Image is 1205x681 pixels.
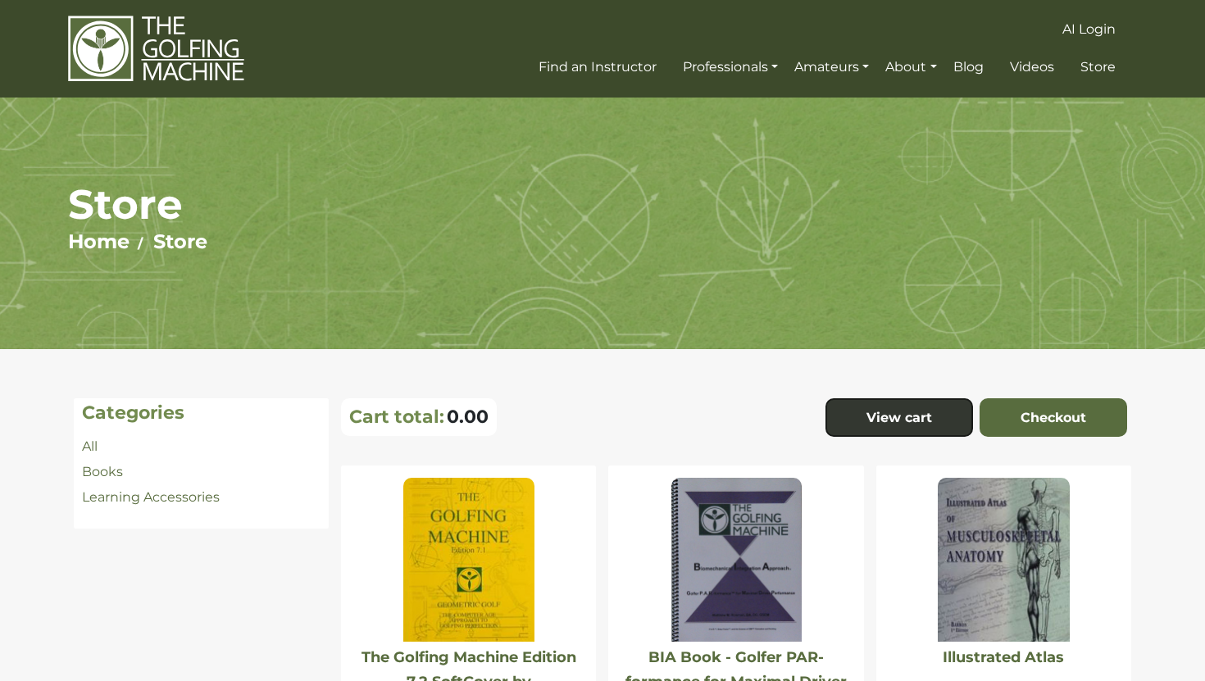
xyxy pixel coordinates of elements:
a: Home [68,229,130,253]
img: Illustrated Atlas [938,478,1069,642]
p: Cart total: [349,406,444,428]
a: Amateurs [790,52,873,82]
a: Books [82,464,123,479]
span: Videos [1010,59,1054,75]
img: The Golfing Machine [68,15,244,83]
a: About [881,52,940,82]
a: Learning Accessories [82,489,220,505]
a: View cart [825,398,973,438]
a: Illustrated Atlas [943,648,1064,666]
a: Blog [949,52,988,82]
h4: Categories [82,402,321,424]
span: Find an Instructor [539,59,657,75]
a: AI Login [1058,15,1120,44]
span: Store [1080,59,1116,75]
span: AI Login [1062,21,1116,37]
a: All [82,438,98,454]
h1: Store [68,179,1138,229]
a: Store [153,229,207,253]
a: Professionals [679,52,782,82]
a: Store [1076,52,1120,82]
span: 0.00 [447,406,489,428]
img: The Golfing Machine Edition 7.2 SoftCover by Homer Kelley [403,478,534,642]
a: Find an Instructor [534,52,661,82]
img: BIA Book - Golfer PAR-formance for Maximal Driver Performance [671,478,802,642]
span: Blog [953,59,984,75]
a: Videos [1006,52,1058,82]
a: Checkout [980,398,1127,438]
